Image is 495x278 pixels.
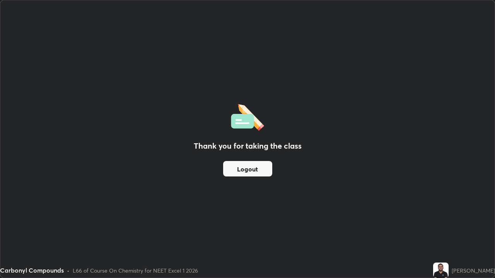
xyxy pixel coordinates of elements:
[194,140,302,152] h2: Thank you for taking the class
[223,161,272,176] button: Logout
[452,266,495,275] div: [PERSON_NAME]
[231,102,264,131] img: offlineFeedback.1438e8b3.svg
[433,263,449,278] img: f6c41efb327145258bfc596793d6e4cc.jpg
[67,266,70,275] div: •
[73,266,198,275] div: L66 of Course On Chemistry for NEET Excel 1 2026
